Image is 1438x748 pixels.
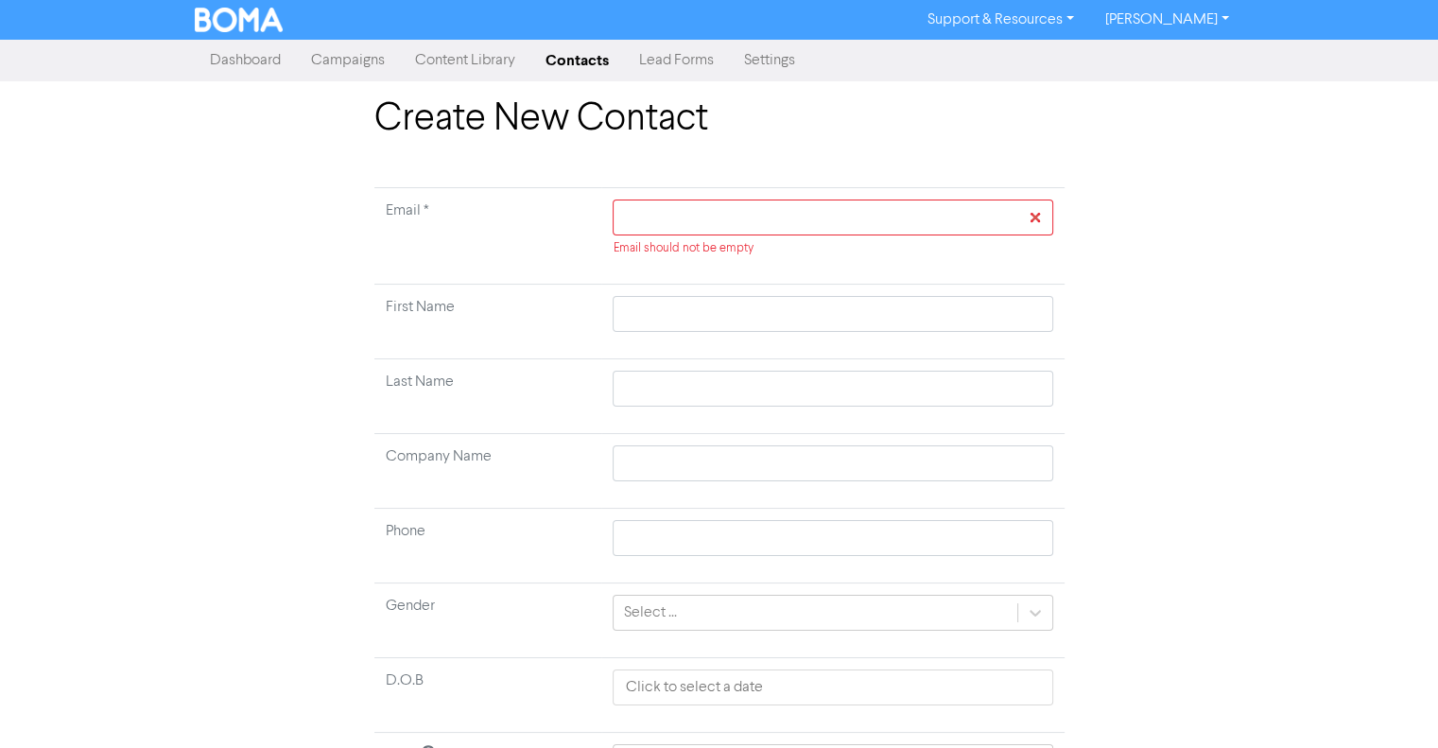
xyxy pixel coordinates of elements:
[374,658,602,733] td: D.O.B
[195,8,284,32] img: BOMA Logo
[374,96,1065,142] h1: Create New Contact
[374,188,602,285] td: Required
[729,42,810,79] a: Settings
[530,42,624,79] a: Contacts
[374,434,602,509] td: Company Name
[374,359,602,434] td: Last Name
[374,583,602,658] td: Gender
[613,239,1052,257] div: Email should not be empty
[624,42,729,79] a: Lead Forms
[400,42,530,79] a: Content Library
[374,285,602,359] td: First Name
[1089,5,1243,35] a: [PERSON_NAME]
[296,42,400,79] a: Campaigns
[623,601,676,624] div: Select ...
[613,670,1052,705] input: Click to select a date
[1343,657,1438,748] iframe: Chat Widget
[374,509,602,583] td: Phone
[912,5,1089,35] a: Support & Resources
[195,42,296,79] a: Dashboard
